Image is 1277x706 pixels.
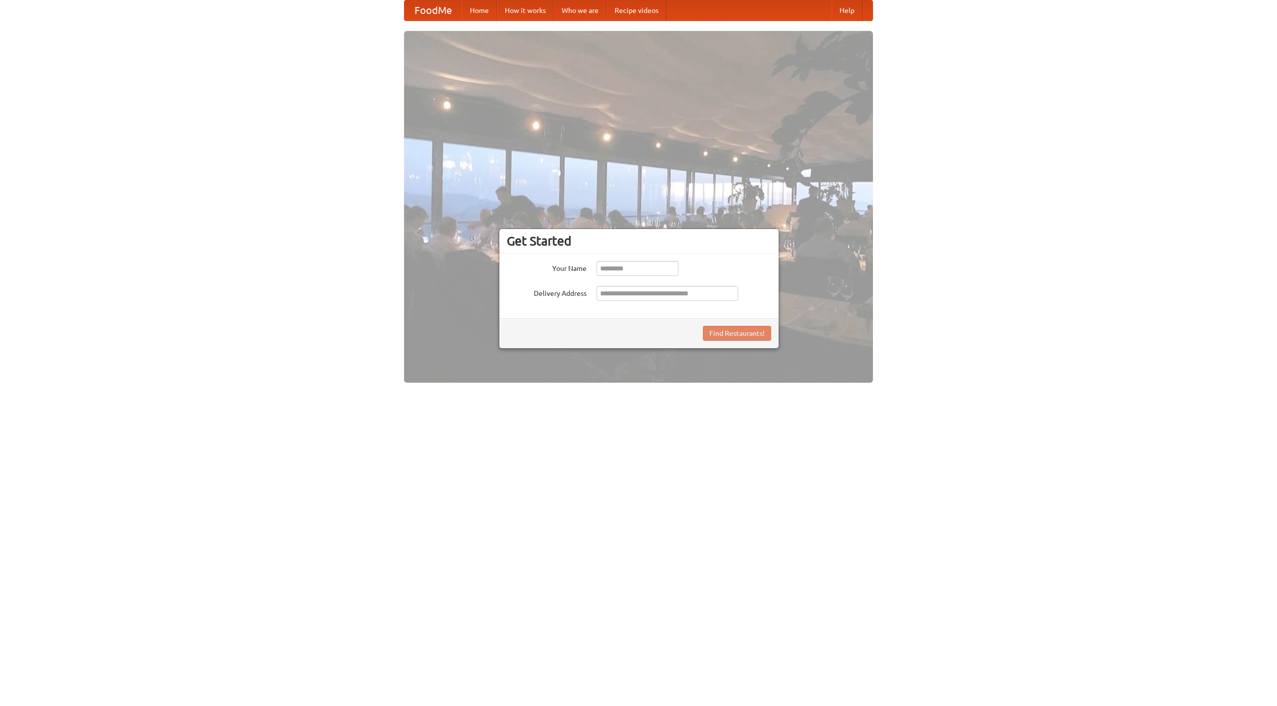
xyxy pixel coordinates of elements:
a: Who we are [554,0,607,20]
button: Find Restaurants! [703,326,771,341]
h3: Get Started [507,234,771,248]
a: How it works [497,0,554,20]
a: Recipe videos [607,0,666,20]
a: Help [832,0,862,20]
a: FoodMe [405,0,462,20]
a: Home [462,0,497,20]
label: Your Name [507,261,587,273]
label: Delivery Address [507,286,587,298]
